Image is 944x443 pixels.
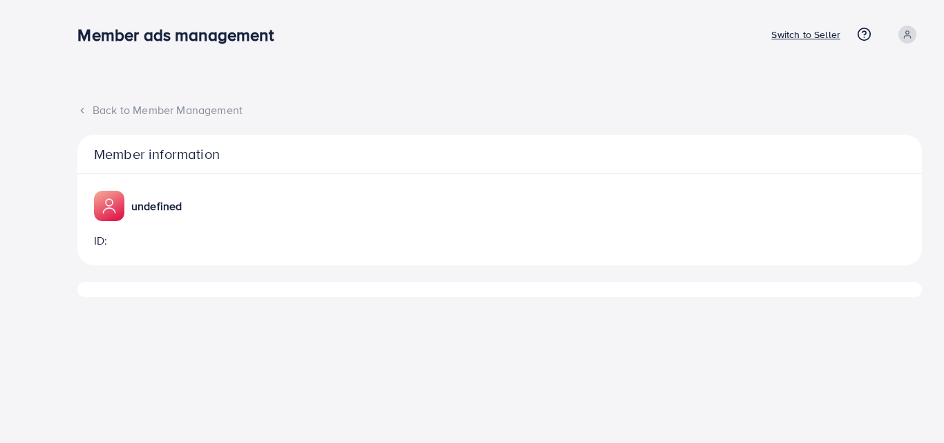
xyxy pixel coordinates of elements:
p: Switch to Seller [771,26,840,43]
p: ID: [94,232,107,249]
img: ic-member-manager.00abd3e0.svg [94,191,124,221]
div: Back to Member Management [77,102,922,118]
p: Member information [94,146,905,162]
h3: Member ads management [77,25,284,45]
p: undefined [131,198,182,214]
